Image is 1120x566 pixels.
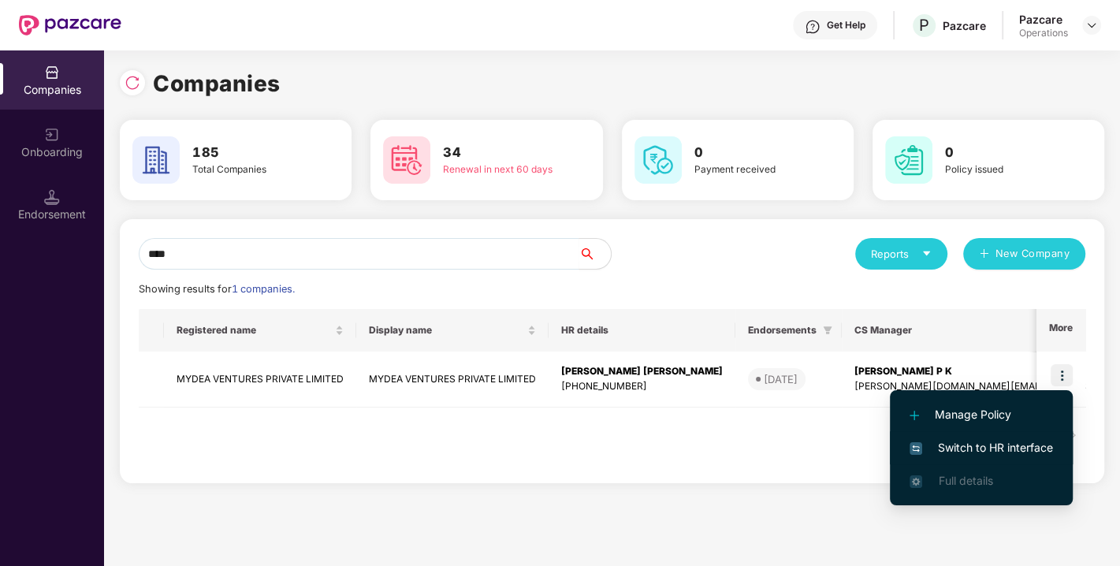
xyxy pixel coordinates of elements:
[369,324,524,337] span: Display name
[383,136,430,184] img: svg+xml;base64,PHN2ZyB4bWxucz0iaHR0cDovL3d3dy53My5vcmcvMjAwMC9zdmciIHdpZHRoPSI2MCIgaGVpZ2h0PSI2MC...
[579,238,612,270] button: search
[943,18,986,33] div: Pazcare
[1019,27,1068,39] div: Operations
[139,283,295,295] span: Showing results for
[805,19,820,35] img: svg+xml;base64,PHN2ZyBpZD0iSGVscC0zMngzMiIgeG1sbnM9Imh0dHA6Ly93d3cudzMub3JnLzIwMDAvc3ZnIiB3aWR0aD...
[192,143,307,163] h3: 185
[823,326,832,335] span: filter
[1060,423,1085,449] li: Next Page
[694,143,809,163] h3: 0
[1068,430,1077,440] span: right
[1036,309,1085,352] th: More
[561,379,723,394] div: [PHONE_NUMBER]
[1051,364,1073,386] img: icon
[44,65,60,80] img: svg+xml;base64,PHN2ZyBpZD0iQ29tcGFuaWVzIiB4bWxucz0iaHR0cDovL3d3dy53My5vcmcvMjAwMC9zdmciIHdpZHRoPS...
[910,442,922,455] img: svg+xml;base64,PHN2ZyB4bWxucz0iaHR0cDovL3d3dy53My5vcmcvMjAwMC9zdmciIHdpZHRoPSIxNiIgaGVpZ2h0PSIxNi...
[19,15,121,35] img: New Pazcare Logo
[1085,19,1098,32] img: svg+xml;base64,PHN2ZyBpZD0iRHJvcGRvd24tMzJ4MzIiIHhtbG5zPSJodHRwOi8vd3d3LnczLm9yZy8yMDAwL3N2ZyIgd2...
[125,75,140,91] img: svg+xml;base64,PHN2ZyBpZD0iUmVsb2FkLTMyeDMyIiB4bWxucz0iaHR0cDovL3d3dy53My5vcmcvMjAwMC9zdmciIHdpZH...
[192,162,307,177] div: Total Companies
[44,189,60,205] img: svg+xml;base64,PHN2ZyB3aWR0aD0iMTQuNSIgaGVpZ2h0PSIxNC41IiB2aWV3Qm94PSIwIDAgMTYgMTYiIGZpbGw9Im5vbm...
[938,474,992,487] span: Full details
[921,248,932,259] span: caret-down
[164,352,356,408] td: MYDEA VENTURES PRIVATE LIMITED
[910,411,919,420] img: svg+xml;base64,PHN2ZyB4bWxucz0iaHR0cDovL3d3dy53My5vcmcvMjAwMC9zdmciIHdpZHRoPSIxMi4yMDEiIGhlaWdodD...
[748,324,817,337] span: Endorsements
[579,248,611,260] span: search
[979,248,989,261] span: plus
[232,283,295,295] span: 1 companies.
[694,162,809,177] div: Payment received
[634,136,682,184] img: svg+xml;base64,PHN2ZyB4bWxucz0iaHR0cDovL3d3dy53My5vcmcvMjAwMC9zdmciIHdpZHRoPSI2MCIgaGVpZ2h0PSI2MC...
[919,16,929,35] span: P
[945,162,1060,177] div: Policy issued
[963,238,1085,270] button: plusNew Company
[910,475,922,488] img: svg+xml;base64,PHN2ZyB4bWxucz0iaHR0cDovL3d3dy53My5vcmcvMjAwMC9zdmciIHdpZHRoPSIxNi4zNjMiIGhlaWdodD...
[910,406,1053,423] span: Manage Policy
[1019,12,1068,27] div: Pazcare
[561,364,723,379] div: [PERSON_NAME] [PERSON_NAME]
[177,324,332,337] span: Registered name
[1060,423,1085,449] button: right
[153,66,281,101] h1: Companies
[164,309,356,352] th: Registered name
[132,136,180,184] img: svg+xml;base64,PHN2ZyB4bWxucz0iaHR0cDovL3d3dy53My5vcmcvMjAwMC9zdmciIHdpZHRoPSI2MCIgaGVpZ2h0PSI2MC...
[820,321,835,340] span: filter
[871,246,932,262] div: Reports
[885,136,932,184] img: svg+xml;base64,PHN2ZyB4bWxucz0iaHR0cDovL3d3dy53My5vcmcvMjAwMC9zdmciIHdpZHRoPSI2MCIgaGVpZ2h0PSI2MC...
[945,143,1060,163] h3: 0
[356,309,549,352] th: Display name
[443,143,558,163] h3: 34
[44,127,60,143] img: svg+xml;base64,PHN2ZyB3aWR0aD0iMjAiIGhlaWdodD0iMjAiIHZpZXdCb3g9IjAgMCAyMCAyMCIgZmlsbD0ibm9uZSIgeG...
[764,371,798,387] div: [DATE]
[356,352,549,408] td: MYDEA VENTURES PRIVATE LIMITED
[910,439,1053,456] span: Switch to HR interface
[827,19,865,32] div: Get Help
[549,309,735,352] th: HR details
[995,246,1070,262] span: New Company
[443,162,558,177] div: Renewal in next 60 days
